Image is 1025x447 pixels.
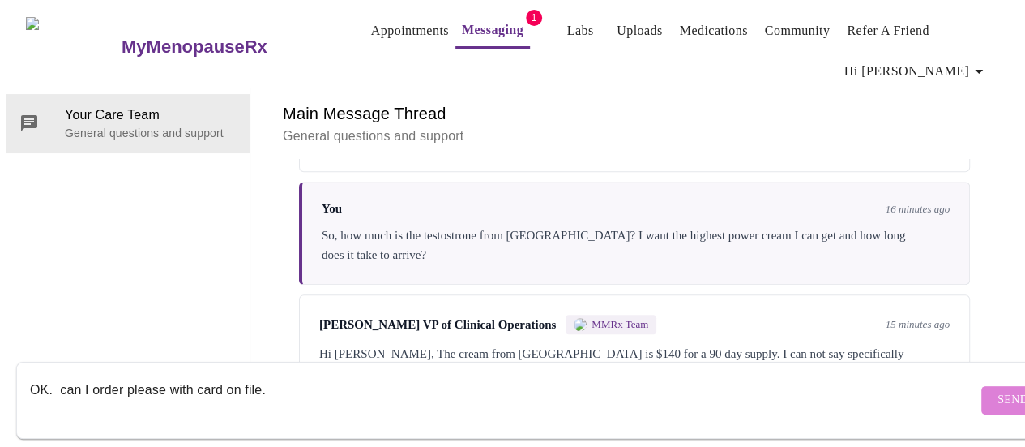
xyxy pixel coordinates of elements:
[65,105,237,125] span: Your Care Team
[319,344,950,383] div: Hi [PERSON_NAME], The cream from [GEOGRAPHIC_DATA] is $140 for a 90 day supply. I can not say spe...
[680,19,748,42] a: Medications
[6,94,250,153] div: Your Care TeamGeneral questions and support
[322,202,342,216] span: You
[567,19,594,42] a: Labs
[365,15,455,47] button: Appointments
[526,10,542,26] span: 1
[283,127,986,146] p: General questions and support
[838,55,995,88] button: Hi [PERSON_NAME]
[30,374,977,426] textarea: Send a message about your appointment
[847,19,929,42] a: Refer a Friend
[886,203,950,216] span: 16 minutes ago
[617,19,663,42] a: Uploads
[119,19,331,75] a: MyMenopauseRx
[26,17,119,78] img: MyMenopauseRx Logo
[574,318,587,331] img: MMRX
[122,37,267,58] h3: MyMenopauseRx
[758,15,837,47] button: Community
[610,15,669,47] button: Uploads
[455,14,530,49] button: Messaging
[844,60,989,83] span: Hi [PERSON_NAME]
[283,101,986,127] h6: Main Message Thread
[65,125,237,141] p: General questions and support
[462,19,523,41] a: Messaging
[322,226,950,264] div: So, how much is the testostrone from [GEOGRAPHIC_DATA]? I want the highest power cream I can get ...
[765,19,831,42] a: Community
[371,19,449,42] a: Appointments
[673,15,754,47] button: Medications
[840,15,936,47] button: Refer a Friend
[319,318,556,332] span: [PERSON_NAME] VP of Clinical Operations
[886,318,950,331] span: 15 minutes ago
[592,318,648,331] span: MMRx Team
[554,15,606,47] button: Labs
